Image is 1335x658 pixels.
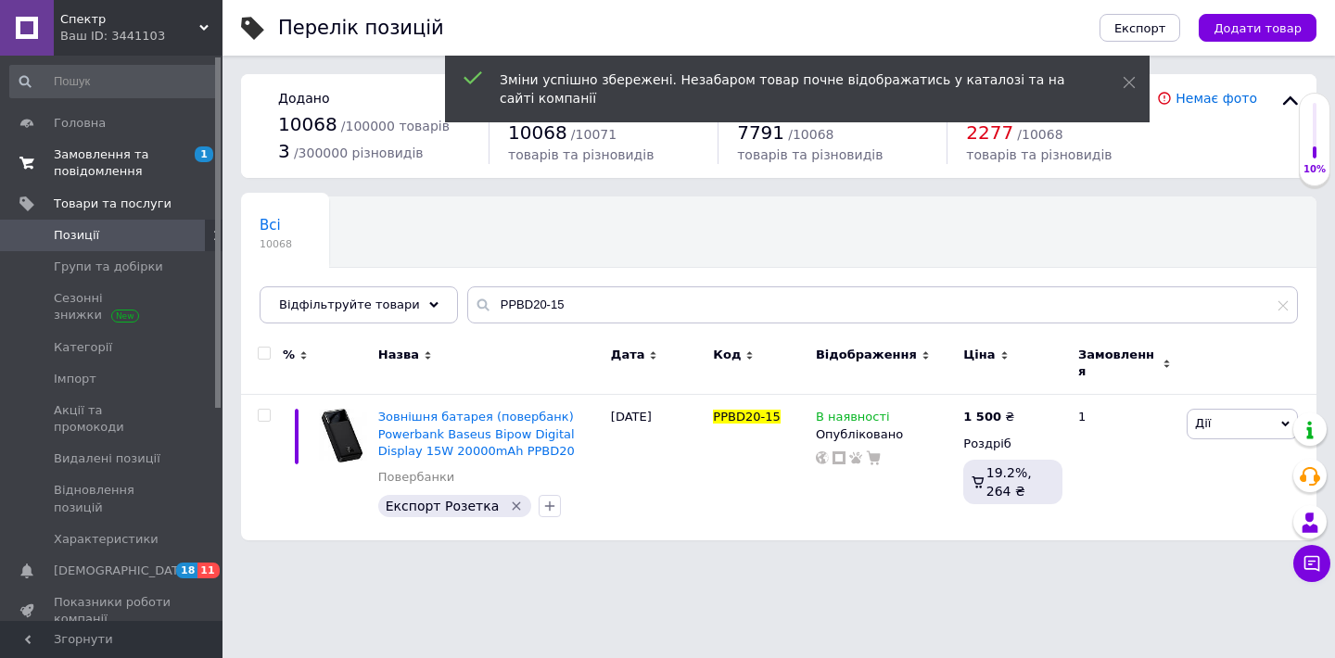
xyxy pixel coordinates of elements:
span: Ціна [963,347,995,363]
svg: Видалити мітку [509,499,524,513]
div: Роздріб [963,436,1062,452]
span: Відфільтруйте товари [279,297,420,311]
span: Експорт [1114,21,1166,35]
span: Видалені позиції [54,450,160,467]
span: Товари та послуги [54,196,172,212]
span: Показники роботи компанії [54,594,172,627]
span: 18 [176,563,197,578]
span: Код [713,347,741,363]
span: Назва [378,347,419,363]
span: Категорії [54,339,112,356]
span: Додати товар [1214,21,1302,35]
input: Пошук по назві позиції, артикулу і пошуковим запитам [467,286,1298,323]
a: Немає фото [1176,91,1257,106]
img: Зовнішня батарея (повербанк) Powerbank Baseus Bipow Digital Display 15W 20000mAh PPBD20 [315,409,369,462]
button: Експорт [1100,14,1181,42]
span: 1 [195,146,213,162]
span: / 10068 [1017,127,1062,142]
span: Спектр [60,11,199,28]
span: 10068 [278,113,337,135]
span: Експорт Розетка [386,499,499,513]
span: Замовлення [1078,347,1158,380]
span: 2277 [966,121,1013,144]
span: Характеристики [54,531,159,548]
div: Ваш ID: 3441103 [60,28,222,44]
span: Відновлення позицій [54,482,172,515]
div: Опубліковано [816,426,954,443]
span: Сезонні знижки [54,290,172,323]
span: Позиції [54,227,99,244]
span: Відображення [816,347,917,363]
div: Перелік позицій [278,19,444,38]
span: товарів та різновидів [737,147,883,162]
span: Акції та промокоди [54,402,172,436]
a: Повербанки [378,469,454,486]
button: Додати товар [1199,14,1316,42]
span: В наявності [816,410,890,429]
b: 1 500 [963,410,1001,424]
span: 19.2%, 264 ₴ [986,465,1032,499]
span: Дії [1195,416,1211,430]
div: Зміни успішно збережені. Незабаром товар почне відображатись у каталозі та на сайті компанії [500,70,1076,108]
span: Імпорт [54,371,96,387]
span: 10068 [260,237,292,251]
span: / 100000 товарів [341,119,450,133]
span: 7791 [737,121,784,144]
span: Головна [54,115,106,132]
span: Дата [611,347,645,363]
span: % [283,347,295,363]
span: 10068 [508,121,567,144]
button: Чат з покупцем [1293,545,1330,582]
span: / 300000 різновидів [294,146,424,160]
div: [DATE] [606,395,709,540]
span: Всі [260,217,281,234]
input: Пошук [9,65,219,98]
span: Замовлення та повідомлення [54,146,172,180]
div: 1 [1067,395,1182,540]
div: 10% [1300,163,1329,176]
span: 3 [278,140,290,162]
div: ₴ [963,409,1014,425]
span: товарів та різновидів [966,147,1112,162]
span: 11 [197,563,219,578]
span: PPBD20-15 [713,410,780,424]
a: Зовнішня батарея (повербанк) Powerbank Baseus Bipow Digital Display 15W 20000mAh PPBD20 [378,410,575,457]
span: / 10071 [571,127,617,142]
span: Додано [278,91,329,106]
span: [DEMOGRAPHIC_DATA] [54,563,191,579]
span: товарів та різновидів [508,147,654,162]
span: / 10068 [788,127,833,142]
span: Групи та добірки [54,259,163,275]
